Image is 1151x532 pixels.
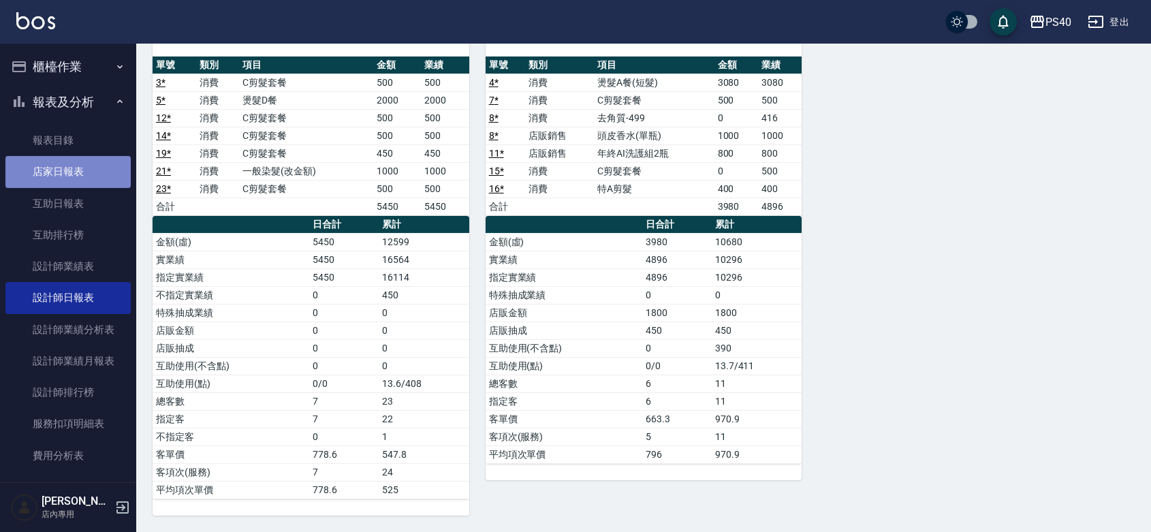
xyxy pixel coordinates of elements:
td: C剪髮套餐 [594,91,714,109]
td: 消費 [196,144,240,162]
th: 單號 [153,57,196,74]
td: 22 [379,410,469,428]
td: 778.6 [309,481,379,499]
td: 13.6/408 [379,375,469,392]
td: C剪髮套餐 [239,144,373,162]
td: C剪髮套餐 [239,127,373,144]
td: 消費 [525,162,594,180]
th: 累計 [379,216,469,234]
td: 0 [309,357,379,375]
td: 2000 [421,91,469,109]
th: 項目 [594,57,714,74]
th: 金額 [714,57,758,74]
button: 登出 [1082,10,1135,35]
td: 500 [758,91,802,109]
th: 金額 [373,57,421,74]
td: 互助使用(點) [153,375,309,392]
td: 4896 [642,268,712,286]
td: C剪髮套餐 [239,180,373,198]
button: PS40 [1024,8,1077,36]
td: 不指定客 [153,428,309,445]
td: 消費 [196,109,240,127]
th: 業績 [758,57,802,74]
td: 12599 [379,233,469,251]
td: 一般染髮(改金額) [239,162,373,180]
td: 970.9 [712,445,802,463]
td: 0 [642,339,712,357]
td: 總客數 [153,392,309,410]
td: 663.3 [642,410,712,428]
td: 消費 [196,74,240,91]
a: 報表目錄 [5,125,131,156]
td: 客單價 [486,410,642,428]
td: 5450 [309,268,379,286]
td: 13.7/411 [712,357,802,375]
td: 實業績 [486,251,642,268]
td: 燙髮A餐(短髮) [594,74,714,91]
td: 11 [712,428,802,445]
a: 費用分析表 [5,440,131,471]
td: 450 [373,144,421,162]
td: 800 [714,144,758,162]
td: 指定客 [486,392,642,410]
img: Logo [16,12,55,29]
td: 特殊抽成業績 [486,286,642,304]
td: 特A剪髮 [594,180,714,198]
th: 類別 [525,57,594,74]
td: 500 [421,109,469,127]
th: 累計 [712,216,802,234]
td: 7 [309,392,379,410]
td: 不指定實業績 [153,286,309,304]
td: 1000 [421,162,469,180]
td: 頭皮香水(單瓶) [594,127,714,144]
a: 互助日報表 [5,188,131,219]
td: 消費 [196,91,240,109]
td: 6 [642,392,712,410]
td: 0 [642,286,712,304]
td: 1000 [758,127,802,144]
td: 店販金額 [153,322,309,339]
a: 設計師業績分析表 [5,314,131,345]
td: 金額(虛) [486,233,642,251]
td: 消費 [525,74,594,91]
td: 500 [373,180,421,198]
a: 店家日報表 [5,156,131,187]
td: 3980 [714,198,758,215]
button: save [990,8,1017,35]
td: 實業績 [153,251,309,268]
td: 7 [309,463,379,481]
td: 10296 [712,251,802,268]
td: 1000 [373,162,421,180]
td: 店販銷售 [525,144,594,162]
td: 11 [712,375,802,392]
td: 店販金額 [486,304,642,322]
a: 設計師日報表 [5,282,131,313]
td: 店販抽成 [486,322,642,339]
table: a dense table [486,57,802,216]
td: 燙髮D餐 [239,91,373,109]
td: 店販銷售 [525,127,594,144]
td: 4896 [758,198,802,215]
td: 0/0 [309,375,379,392]
td: 年終AI洗護組2瓶 [594,144,714,162]
a: 設計師業績月報表 [5,345,131,377]
h5: [PERSON_NAME] [42,495,111,508]
a: 服務扣項明細表 [5,408,131,439]
a: 互助排行榜 [5,219,131,251]
td: 合計 [153,198,196,215]
a: 設計師業績表 [5,251,131,282]
td: 0 [712,286,802,304]
td: 消費 [196,162,240,180]
td: 778.6 [309,445,379,463]
th: 單號 [486,57,525,74]
td: 400 [758,180,802,198]
td: 450 [421,144,469,162]
th: 業績 [421,57,469,74]
td: 525 [379,481,469,499]
td: 3080 [758,74,802,91]
td: 500 [421,74,469,91]
td: 1800 [642,304,712,322]
td: 800 [758,144,802,162]
td: 總客數 [486,375,642,392]
td: C剪髮套餐 [594,162,714,180]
